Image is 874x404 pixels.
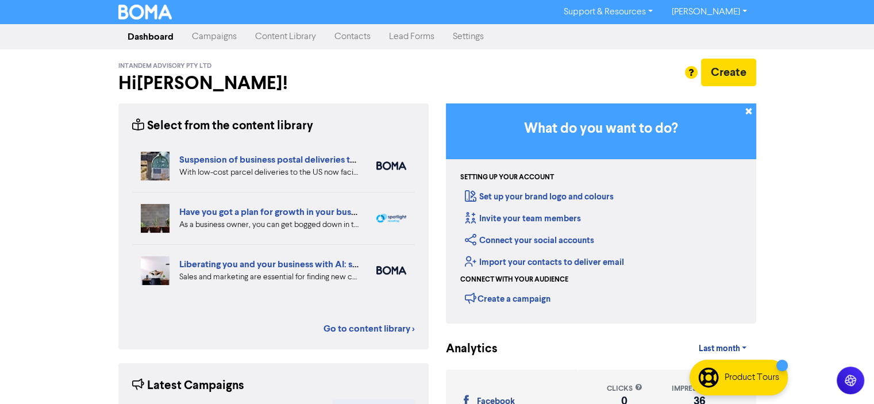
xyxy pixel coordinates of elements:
div: As a business owner, you can get bogged down in the demands of day-to-day business. We can help b... [179,219,359,231]
a: Liberating you and your business with AI: sales and marketing [179,259,429,270]
img: boma [376,161,406,170]
div: Setting up your account [460,172,554,183]
h2: Hi [PERSON_NAME] ! [118,72,429,94]
div: clicks [607,383,642,394]
a: Last month [689,337,756,360]
a: Contacts [325,25,380,48]
h3: What do you want to do? [463,121,739,137]
a: Set up your brand logo and colours [465,191,614,202]
a: [PERSON_NAME] [662,3,756,21]
div: Analytics [446,340,483,358]
a: Lead Forms [380,25,444,48]
a: Import your contacts to deliver email [465,257,624,268]
a: Settings [444,25,493,48]
div: Create a campaign [465,290,550,307]
div: With low-cost parcel deliveries to the US now facing tariffs, many international postal services ... [179,167,359,179]
iframe: Chat Widget [817,349,874,404]
div: impressions [672,383,727,394]
a: Invite your team members [465,213,581,224]
div: Sales and marketing are essential for finding new customers but eat into your business time. We e... [179,271,359,283]
span: Last month [698,344,740,354]
div: Latest Campaigns [132,377,244,395]
span: InTandem Advisory Pty Ltd [118,62,211,70]
img: spotlight [376,214,406,223]
div: Getting Started in BOMA [446,103,756,324]
a: Content Library [246,25,325,48]
a: Support & Resources [555,3,662,21]
button: Create [701,59,756,86]
div: Connect with your audience [460,275,568,285]
a: Dashboard [118,25,183,48]
img: BOMA Logo [118,5,172,20]
a: Campaigns [183,25,246,48]
a: Suspension of business postal deliveries to the [GEOGRAPHIC_DATA]: what options do you have? [179,154,584,166]
a: Connect your social accounts [465,235,594,246]
a: Have you got a plan for growth in your business? [179,206,376,218]
div: Select from the content library [132,117,313,135]
img: boma [376,266,406,275]
a: Go to content library > [324,322,415,336]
